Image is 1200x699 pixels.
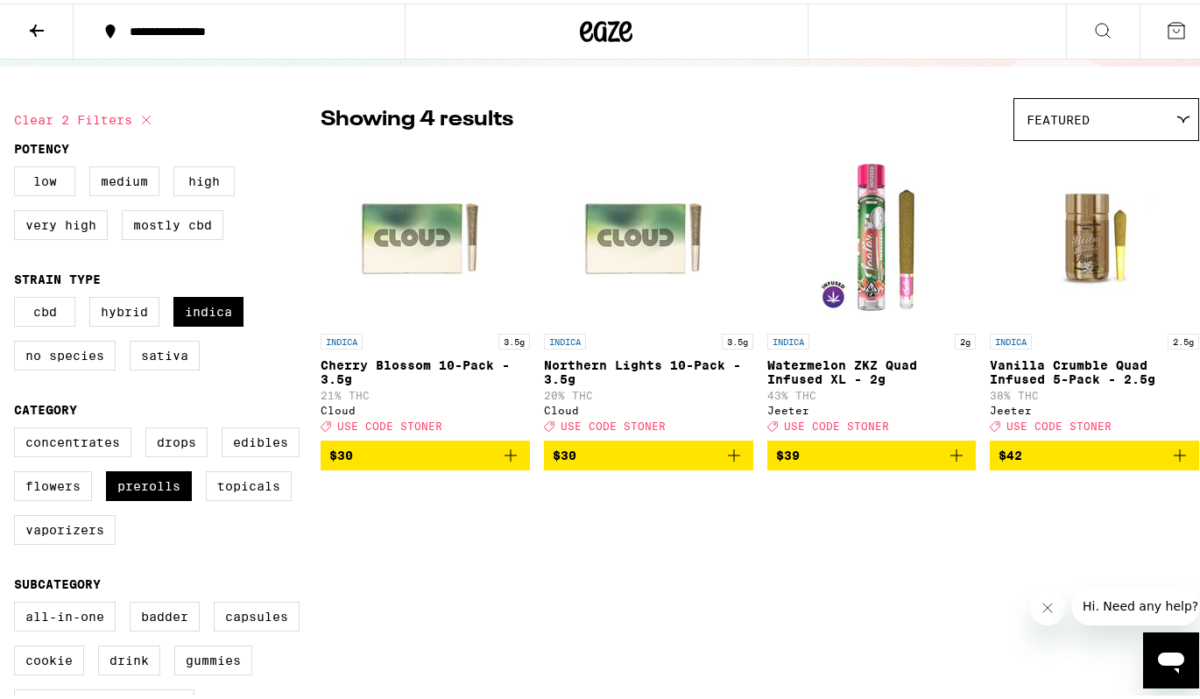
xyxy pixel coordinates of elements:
p: Cherry Blossom 10-Pack - 3.5g [321,355,530,383]
p: Northern Lights 10-Pack - 3.5g [544,355,753,383]
span: $39 [776,445,800,459]
p: 2.5g [1168,330,1199,346]
span: USE CODE STONER [784,417,889,428]
label: Drops [145,424,208,454]
a: Open page for Watermelon ZKZ Quad Infused XL - 2g from Jeeter [767,146,977,437]
img: Jeeter - Watermelon ZKZ Quad Infused XL - 2g [784,146,959,321]
legend: Subcategory [14,574,101,588]
img: Cloud - Northern Lights 10-Pack - 3.5g [561,146,736,321]
label: Cookie [14,642,84,672]
label: Drink [98,642,160,672]
div: Cloud [321,401,530,413]
a: Open page for Vanilla Crumble Quad Infused 5-Pack - 2.5g from Jeeter [990,146,1199,437]
button: Add to bag [990,437,1199,467]
label: All-In-One [14,598,116,628]
p: Vanilla Crumble Quad Infused 5-Pack - 2.5g [990,355,1199,383]
span: $30 [553,445,576,459]
span: Featured [1027,109,1090,124]
p: 38% THC [990,386,1199,398]
div: Jeeter [990,401,1199,413]
a: Open page for Cherry Blossom 10-Pack - 3.5g from Cloud [321,146,530,437]
label: CBD [14,293,75,323]
p: 3.5g [498,330,530,346]
label: Sativa [130,337,200,367]
p: INDICA [990,330,1032,346]
label: Edibles [222,424,300,454]
a: Open page for Northern Lights 10-Pack - 3.5g from Cloud [544,146,753,437]
p: 2g [955,330,976,346]
iframe: Button to launch messaging window [1143,629,1199,685]
span: $42 [999,445,1022,459]
span: USE CODE STONER [561,417,666,428]
label: Gummies [174,642,252,672]
button: Add to bag [544,437,753,467]
label: Concentrates [14,424,131,454]
label: High [173,163,235,193]
p: INDICA [544,330,586,346]
label: Hybrid [89,293,159,323]
p: 21% THC [321,386,530,398]
span: $30 [329,445,353,459]
label: Mostly CBD [122,207,223,237]
label: Prerolls [106,468,192,498]
iframe: Close message [1030,587,1065,622]
iframe: Message from company [1072,583,1199,622]
p: INDICA [767,330,809,346]
legend: Strain Type [14,269,101,283]
p: Showing 4 results [321,102,513,131]
span: USE CODE STONER [337,417,442,428]
label: Topicals [206,468,292,498]
label: Low [14,163,75,193]
label: Very High [14,207,108,237]
img: Jeeter - Vanilla Crumble Quad Infused 5-Pack - 2.5g [1007,146,1182,321]
label: No Species [14,337,116,367]
p: 43% THC [767,386,977,398]
p: 20% THC [544,386,753,398]
span: USE CODE STONER [1006,417,1112,428]
button: Add to bag [321,437,530,467]
label: Indica [173,293,244,323]
legend: Potency [14,138,69,152]
img: Cloud - Cherry Blossom 10-Pack - 3.5g [337,146,512,321]
label: Capsules [214,598,300,628]
label: Flowers [14,468,92,498]
label: Vaporizers [14,512,116,541]
p: INDICA [321,330,363,346]
p: Watermelon ZKZ Quad Infused XL - 2g [767,355,977,383]
div: Jeeter [767,401,977,413]
button: Add to bag [767,437,977,467]
div: Cloud [544,401,753,413]
label: Badder [130,598,200,628]
p: 3.5g [722,330,753,346]
button: Clear 2 filters [14,95,157,138]
legend: Category [14,399,77,413]
label: Medium [89,163,159,193]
